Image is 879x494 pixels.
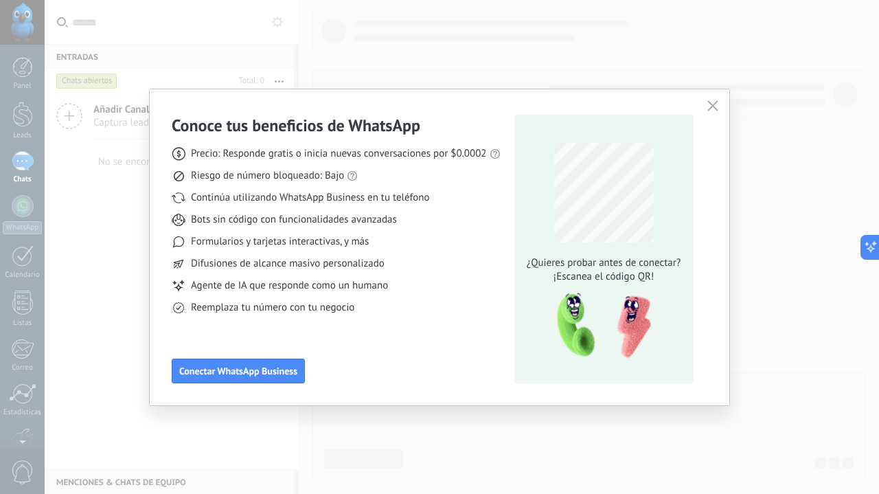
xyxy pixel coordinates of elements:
span: ¡Escanea el código QR! [523,270,685,284]
img: qr-pic-1x.png [545,289,654,363]
h3: Conoce tus beneficios de WhatsApp [172,115,420,136]
span: Conectar WhatsApp Business [179,366,297,376]
span: Agente de IA que responde como un humano [191,279,388,293]
span: Difusiones de alcance masivo personalizado [191,257,385,271]
span: Precio: Responde gratis o inicia nuevas conversaciones por $0.0002 [191,147,487,161]
span: Riesgo de número bloqueado: Bajo [191,169,344,183]
span: Reemplaza tu número con tu negocio [191,301,354,315]
span: ¿Quieres probar antes de conectar? [523,256,685,270]
button: Conectar WhatsApp Business [172,359,305,383]
span: Continúa utilizando WhatsApp Business en tu teléfono [191,191,429,205]
span: Bots sin código con funcionalidades avanzadas [191,213,397,227]
span: Formularios y tarjetas interactivas, y más [191,235,369,249]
